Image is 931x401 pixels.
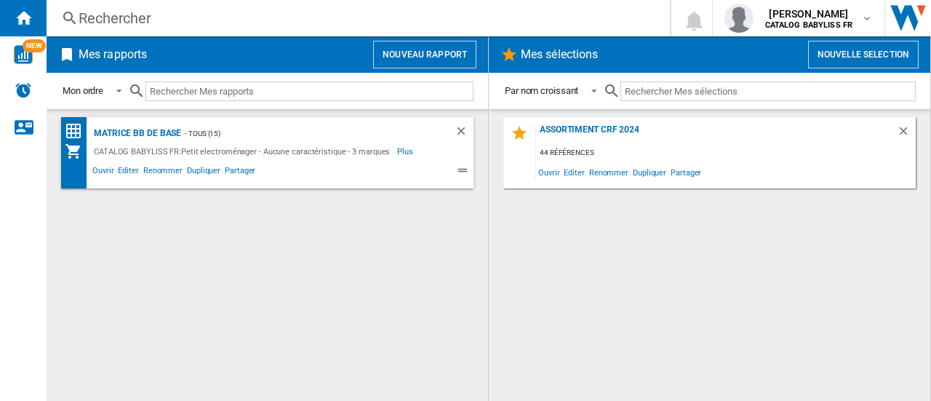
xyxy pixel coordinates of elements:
[90,143,397,160] div: CATALOG BABYLISS FR:Petit electroménager - Aucune caractéristique - 3 marques
[14,45,33,64] img: wise-card.svg
[897,124,916,144] div: Supprimer
[765,7,853,21] span: [PERSON_NAME]
[587,162,631,182] span: Renommer
[668,162,703,182] span: Partager
[455,124,474,143] div: Supprimer
[65,122,90,140] div: Matrice des prix
[620,82,916,101] input: Rechercher Mes sélections
[536,124,897,144] div: Assortiment CRF 2024
[76,41,150,68] h2: Mes rapports
[116,164,140,181] span: Editer
[536,144,916,162] div: 44 références
[631,162,668,182] span: Dupliquer
[141,164,185,181] span: Renommer
[65,143,90,160] div: Mon assortiment
[505,85,578,96] div: Par nom croissant
[181,124,425,143] div: - TOUS (15)
[90,124,181,143] div: Matrice BB de base
[808,41,919,68] button: Nouvelle selection
[185,164,223,181] span: Dupliquer
[63,85,103,96] div: Mon ordre
[397,143,415,160] span: Plus
[373,41,476,68] button: Nouveau rapport
[79,8,632,28] div: Rechercher
[562,162,586,182] span: Editer
[536,162,562,182] span: Ouvrir
[145,82,474,101] input: Rechercher Mes rapports
[724,4,754,33] img: profile.jpg
[518,41,601,68] h2: Mes sélections
[90,164,116,181] span: Ouvrir
[765,20,853,30] b: CATALOG BABYLISS FR
[223,164,257,181] span: Partager
[15,82,32,99] img: alerts-logo.svg
[23,39,46,52] span: NEW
